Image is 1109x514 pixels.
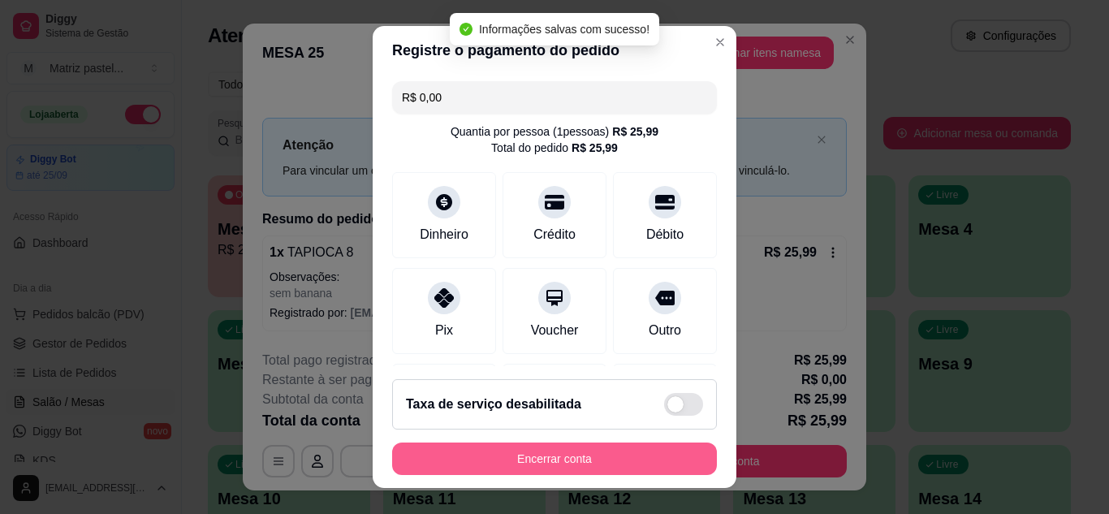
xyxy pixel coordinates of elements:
[646,225,684,244] div: Débito
[435,321,453,340] div: Pix
[531,321,579,340] div: Voucher
[373,26,736,75] header: Registre o pagamento do pedido
[707,29,733,55] button: Close
[533,225,576,244] div: Crédito
[402,81,707,114] input: Ex.: hambúrguer de cordeiro
[420,225,468,244] div: Dinheiro
[649,321,681,340] div: Outro
[392,443,717,475] button: Encerrar conta
[460,23,473,36] span: check-circle
[479,23,649,36] span: Informações salvas com sucesso!
[451,123,658,140] div: Quantia por pessoa ( 1 pessoas)
[572,140,618,156] div: R$ 25,99
[406,395,581,414] h2: Taxa de serviço desabilitada
[612,123,658,140] div: R$ 25,99
[491,140,618,156] div: Total do pedido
